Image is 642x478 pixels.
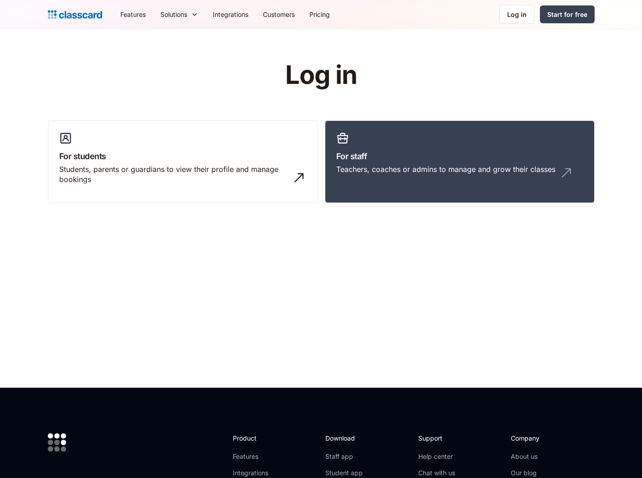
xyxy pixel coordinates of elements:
a: Features [113,4,153,25]
h2: Download [325,433,363,443]
a: Customers [256,4,302,25]
div: Solutions [160,10,187,19]
a: Start for free [540,5,595,23]
a: Staff app [325,452,363,461]
div: Log in [507,10,527,19]
a: Pricing [302,4,337,25]
a: Help center [418,452,455,461]
a: Integrations [205,4,256,25]
a: Integrations [233,468,282,478]
h3: For staff [336,150,583,162]
h1: Log in [176,61,466,89]
h2: Product [233,433,282,443]
a: Chat with us [418,468,455,478]
div: Teachers, coaches or admins to manage and grow their classes [336,164,555,174]
h2: Support [418,433,455,443]
div: Solutions [153,4,205,25]
div: Start for free [547,10,587,19]
a: Our blog [511,468,571,478]
a: Student app [325,468,363,478]
div: Students, parents or guardians to view their profile and manage bookings [59,164,288,185]
a: For staffTeachers, coaches or admins to manage and grow their classes [325,120,595,203]
a: Log in [499,5,534,24]
h3: For students [59,150,306,162]
a: Features [233,452,282,461]
a: About us [511,452,571,461]
a: For studentsStudents, parents or guardians to view their profile and manage bookings [48,120,318,203]
a: home [48,8,102,21]
h2: Company [511,433,571,443]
